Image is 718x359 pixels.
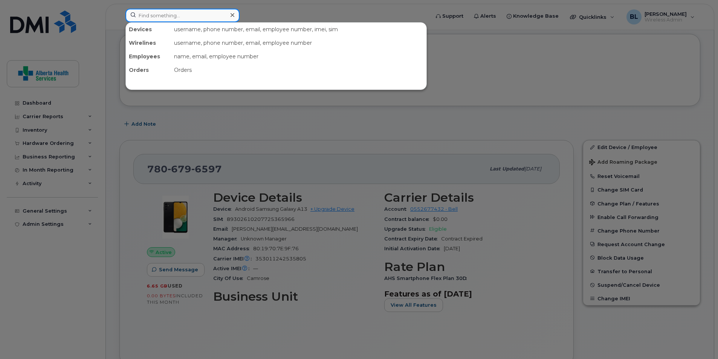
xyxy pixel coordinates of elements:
[126,23,171,36] div: Devices
[171,50,426,63] div: name, email, employee number
[171,23,426,36] div: username, phone number, email, employee number, imei, sim
[171,63,426,77] div: Orders
[125,9,240,22] input: Find something...
[126,63,171,77] div: Orders
[126,50,171,63] div: Employees
[171,36,426,50] div: username, phone number, email, employee number
[126,36,171,50] div: Wirelines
